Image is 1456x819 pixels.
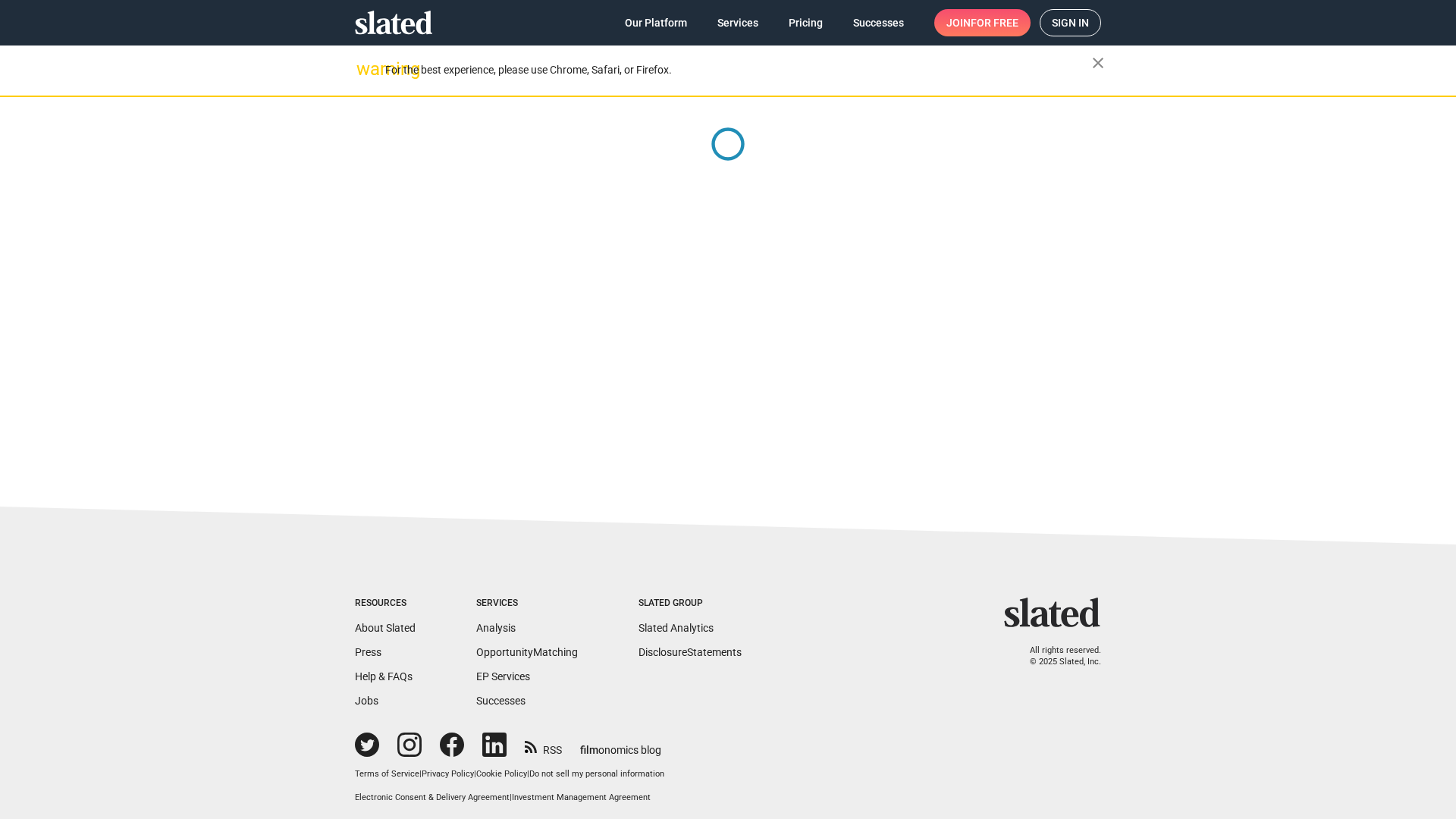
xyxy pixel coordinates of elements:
[355,646,381,658] a: Press
[510,792,512,802] span: |
[355,769,419,779] a: Terms of Service
[529,769,664,780] button: Do not sell my personal information
[527,769,529,779] span: |
[512,792,651,802] a: Investment Management Agreement
[789,9,823,36] span: Pricing
[525,734,562,758] a: RSS
[946,9,1018,36] span: Join
[419,769,422,779] span: |
[717,9,758,36] span: Services
[625,9,687,36] span: Our Platform
[1040,9,1101,36] a: Sign in
[853,9,904,36] span: Successes
[1014,645,1101,667] p: All rights reserved. © 2025 Slated, Inc.
[476,769,527,779] a: Cookie Policy
[385,60,1092,80] div: For the best experience, please use Chrome, Safari, or Firefox.
[476,598,578,610] div: Services
[422,769,474,779] a: Privacy Policy
[580,744,598,756] span: film
[705,9,770,36] a: Services
[355,622,416,634] a: About Slated
[841,9,916,36] a: Successes
[613,9,699,36] a: Our Platform
[355,695,378,707] a: Jobs
[1089,54,1107,72] mat-icon: close
[355,792,510,802] a: Electronic Consent & Delivery Agreement
[934,9,1031,36] a: Joinfor free
[639,598,742,610] div: Slated Group
[1052,10,1089,36] span: Sign in
[639,622,714,634] a: Slated Analytics
[355,670,413,682] a: Help & FAQs
[355,598,416,610] div: Resources
[580,731,661,758] a: filmonomics blog
[777,9,835,36] a: Pricing
[476,695,526,707] a: Successes
[356,60,375,78] mat-icon: warning
[474,769,476,779] span: |
[476,646,578,658] a: OpportunityMatching
[476,622,516,634] a: Analysis
[639,646,742,658] a: DisclosureStatements
[971,9,1018,36] span: for free
[476,670,530,682] a: EP Services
